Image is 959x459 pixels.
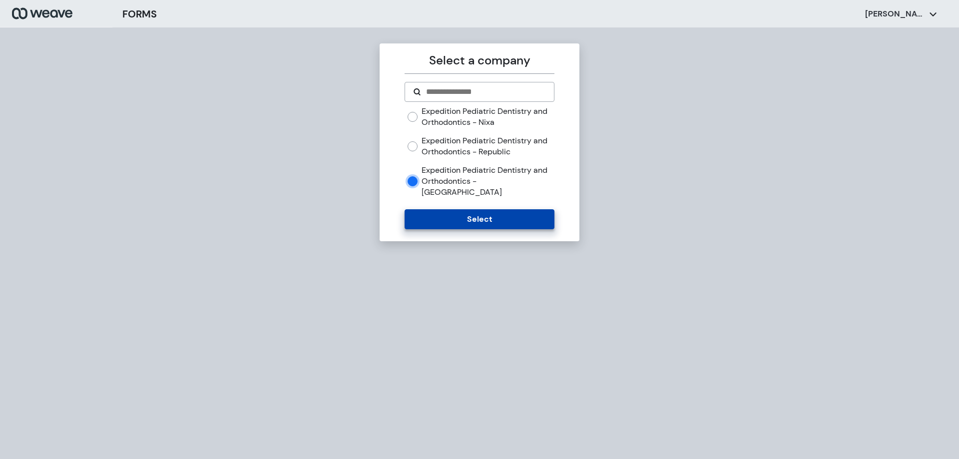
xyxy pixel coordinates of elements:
[122,6,157,21] h3: FORMS
[422,135,554,157] label: Expedition Pediatric Dentistry and Orthodontics - Republic
[865,8,925,19] p: [PERSON_NAME]
[422,165,554,197] label: Expedition Pediatric Dentistry and Orthodontics - [GEOGRAPHIC_DATA]
[405,209,554,229] button: Select
[422,106,554,127] label: Expedition Pediatric Dentistry and Orthodontics - Nixa
[425,86,545,98] input: Search
[405,51,554,69] p: Select a company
